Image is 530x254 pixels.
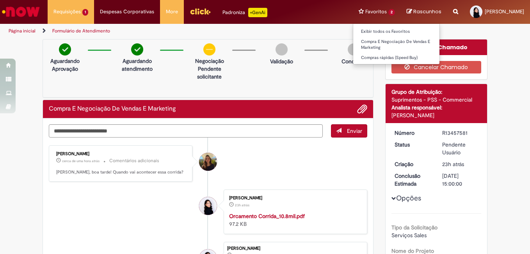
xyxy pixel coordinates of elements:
p: Aguardando atendimento [118,57,156,73]
time: 28/08/2025 12:26:45 [235,203,249,207]
textarea: Digite sua mensagem aqui... [49,124,323,138]
div: [DATE] 15:00:00 [442,172,478,188]
p: Aguardando Aprovação [46,57,84,73]
div: 97.2 KB [229,212,359,228]
small: Comentários adicionais [109,157,159,164]
div: Lara Moccio Breim Solera [199,153,217,171]
a: Rascunhos [407,8,441,16]
p: Validação [270,57,293,65]
dt: Número [389,129,437,137]
p: Negociação [190,57,228,65]
span: Favoritos [365,8,387,16]
span: Requisições [53,8,81,16]
div: Grupo de Atribuição: [391,88,482,96]
p: +GenAi [248,8,267,17]
span: Despesas Corporativas [100,8,154,16]
img: img-circle-grey.png [276,43,288,55]
dt: Criação [389,160,437,168]
span: 23h atrás [442,161,464,168]
span: Rascunhos [413,8,441,15]
div: Padroniza [222,8,267,17]
span: 2 [388,9,395,16]
b: Tipo da Solicitação [391,224,438,231]
span: [PERSON_NAME] [485,8,524,15]
span: Serviços Sales [391,232,427,239]
div: Pendente Usuário [442,141,478,156]
img: click_logo_yellow_360x200.png [190,5,211,17]
h2: Compra E Negociação De Vendas E Marketing Histórico de tíquete [49,106,176,113]
span: More [166,8,178,16]
img: ServiceNow [1,4,41,20]
span: cerca de uma hora atrás [62,159,100,163]
a: Exibir todos os Favoritos [353,27,439,36]
a: Orcamento Corrida_10.8mil.pdf [229,213,305,220]
div: 28/08/2025 12:28:12 [442,160,478,168]
div: [PERSON_NAME] [227,246,363,251]
div: [PERSON_NAME] [56,152,186,156]
div: [PERSON_NAME] [229,196,359,200]
img: circle-minus.png [203,43,215,55]
ul: Favoritos [353,23,440,64]
div: Eduarda Eloa Lucas Ferreira [199,197,217,215]
div: R13457581 [442,129,478,137]
span: Enviar [347,127,362,134]
div: Analista responsável: [391,104,482,111]
ul: Trilhas de página [6,24,347,38]
a: Compras rápidas (Speed Buy) [353,54,439,62]
span: 1 [82,9,88,16]
button: Adicionar anexos [357,104,367,114]
time: 28/08/2025 12:28:12 [442,161,464,168]
img: check-circle-green.png [59,43,71,55]
img: img-circle-grey.png [348,43,360,55]
a: Compra E Negociação De Vendas E Marketing [353,38,439,52]
span: 23h atrás [235,203,249,207]
button: Enviar [331,124,367,138]
p: Pendente solicitante [190,65,228,80]
div: [PERSON_NAME] [391,111,482,119]
div: Suprimentos - PSS - Commercial [391,96,482,104]
a: Página inicial [9,28,36,34]
p: Concluído [341,57,366,65]
time: 29/08/2025 10:48:55 [62,159,100,163]
dt: Status [389,141,437,148]
p: [PERSON_NAME], boa tarde! Quando vai acontecer essa corrida? [56,169,186,175]
img: check-circle-green.png [131,43,143,55]
button: Cancelar Chamado [391,61,482,73]
dt: Conclusão Estimada [389,172,437,188]
a: Formulário de Atendimento [52,28,110,34]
